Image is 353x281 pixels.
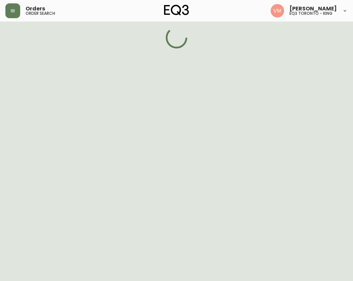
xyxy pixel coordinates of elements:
[271,4,284,17] img: 0f63483a436850f3a2e29d5ab35f16df
[289,11,332,15] h5: eq3 toronto - king
[289,6,337,11] span: [PERSON_NAME]
[26,11,55,15] h5: order search
[26,6,45,11] span: Orders
[164,5,189,15] img: logo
